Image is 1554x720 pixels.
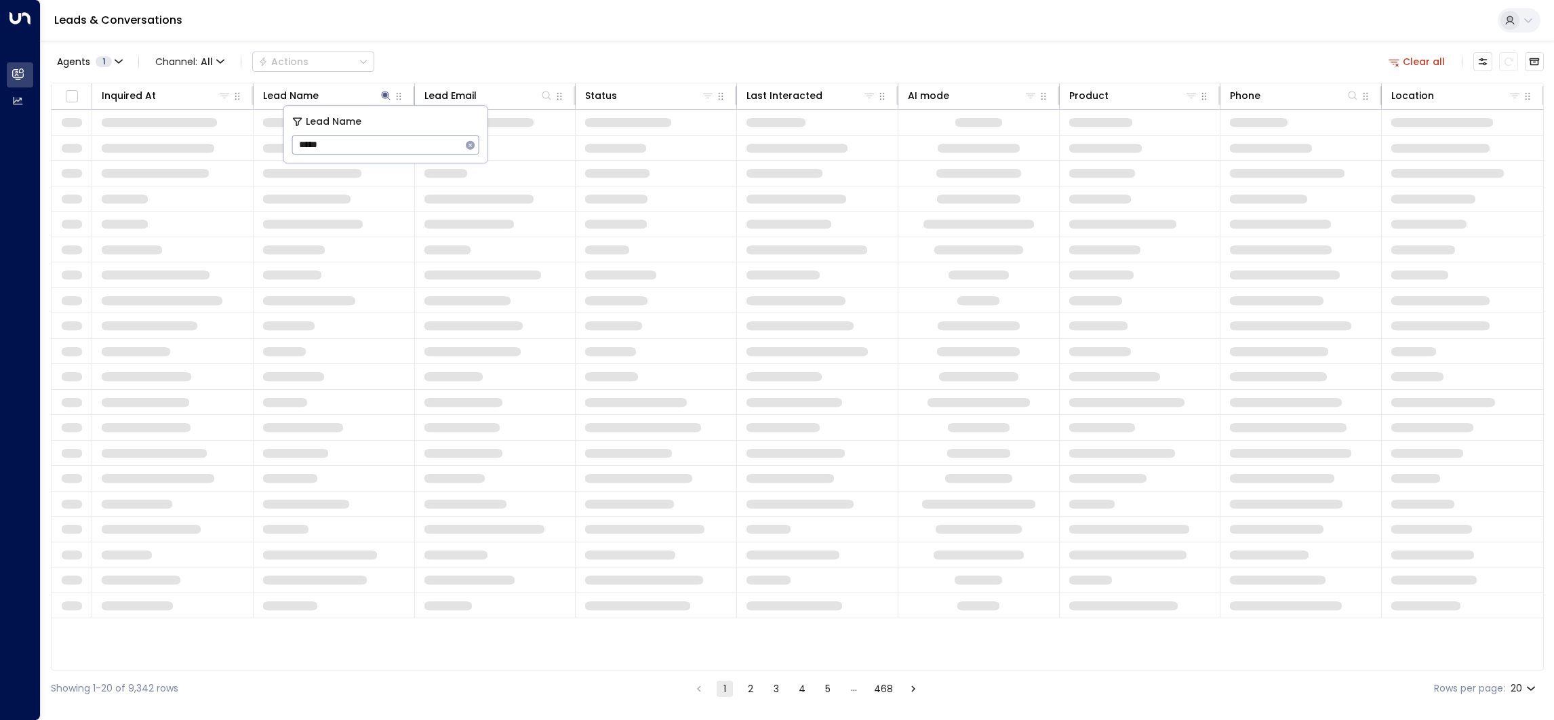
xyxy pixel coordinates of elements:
div: Last Interacted [746,87,822,104]
div: Inquired At [102,87,156,104]
div: Location [1391,87,1521,104]
button: Go to page 4 [794,681,810,697]
div: Showing 1-20 of 9,342 rows [51,681,178,696]
div: Inquired At [102,87,231,104]
div: Actions [258,56,308,68]
button: Actions [252,52,374,72]
div: AI mode [908,87,949,104]
div: Lead Name [263,87,393,104]
div: Phone [1230,87,1359,104]
div: Status [585,87,715,104]
div: Last Interacted [746,87,876,104]
div: Lead Email [424,87,477,104]
div: Lead Name [263,87,319,104]
div: Button group with a nested menu [252,52,374,72]
button: Go to page 2 [742,681,759,697]
span: Refresh [1499,52,1518,71]
div: Lead Email [424,87,554,104]
div: 20 [1511,679,1538,698]
button: Archived Leads [1525,52,1544,71]
button: Go to page 468 [871,681,896,697]
div: Status [585,87,617,104]
span: Lead Name [306,114,361,129]
div: Product [1069,87,1109,104]
button: Go to next page [905,681,921,697]
button: Clear all [1383,52,1451,71]
div: AI mode [908,87,1037,104]
button: Channel:All [150,52,230,71]
span: 1 [96,56,112,67]
button: Agents1 [51,52,127,71]
div: … [845,681,862,697]
button: Go to page 3 [768,681,784,697]
span: All [201,56,213,67]
label: Rows per page: [1434,681,1505,696]
span: Agents [57,57,90,66]
button: Go to page 5 [820,681,836,697]
div: Location [1391,87,1434,104]
nav: pagination navigation [690,680,922,697]
div: Product [1069,87,1199,104]
button: Customize [1473,52,1492,71]
div: Phone [1230,87,1260,104]
button: page 1 [717,681,733,697]
a: Leads & Conversations [54,12,182,28]
span: Channel: [150,52,230,71]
